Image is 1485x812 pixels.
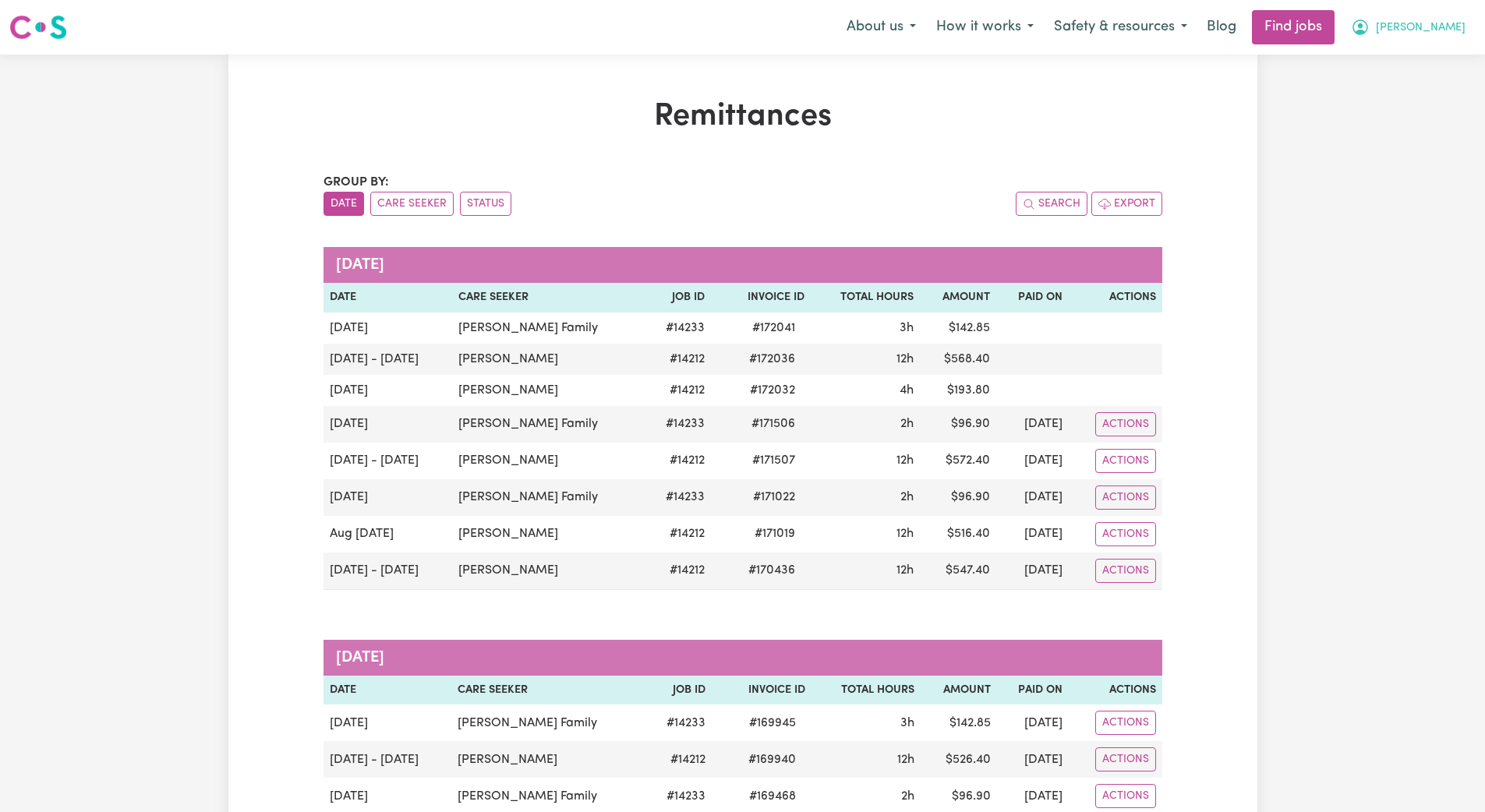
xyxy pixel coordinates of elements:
[1095,784,1156,808] button: Actions
[9,13,67,41] img: Careseekers logo
[451,741,644,778] td: [PERSON_NAME]
[900,418,914,430] span: 2 hours
[896,353,914,365] span: 12 hours
[452,406,645,443] td: [PERSON_NAME] Family
[1069,283,1162,312] th: Actions
[900,717,914,729] span: 3 hours
[920,344,996,375] td: $ 568.40
[324,176,389,189] span: Group by:
[920,406,996,443] td: $ 96.90
[920,312,996,344] td: $ 142.85
[324,375,453,406] td: [DATE]
[920,375,996,406] td: $ 193.80
[896,564,914,577] span: 12 hours
[740,714,805,733] span: # 169945
[743,319,804,337] span: # 172041
[920,516,996,553] td: $ 516.40
[1095,449,1156,473] button: Actions
[900,384,914,397] span: 4 hours
[926,11,1044,44] button: How it works
[1095,522,1156,546] button: Actions
[324,344,453,375] td: [DATE] - [DATE]
[740,787,805,806] span: # 169468
[645,479,711,516] td: # 14233
[452,479,645,516] td: [PERSON_NAME] Family
[897,754,914,766] span: 12 hours
[996,443,1069,479] td: [DATE]
[997,741,1070,778] td: [DATE]
[739,750,805,769] span: # 169940
[900,491,914,503] span: 2 hours
[1095,412,1156,436] button: Actions
[1095,711,1156,735] button: Actions
[1252,10,1335,44] a: Find jobs
[1044,11,1197,44] button: Safety & resources
[324,516,453,553] td: Aug [DATE]
[711,283,810,312] th: Invoice ID
[921,676,997,705] th: Amount
[900,322,914,334] span: 3 hours
[324,741,452,778] td: [DATE] - [DATE]
[452,516,645,553] td: [PERSON_NAME]
[1095,747,1156,771] button: Actions
[645,741,712,778] td: # 14212
[451,676,644,705] th: Care Seeker
[370,192,454,216] button: sort invoices by care seeker
[921,704,997,741] td: $ 142.85
[1341,11,1476,44] button: My Account
[645,283,711,312] th: Job ID
[811,283,920,312] th: Total Hours
[920,553,996,590] td: $ 547.40
[742,415,804,433] span: # 171506
[324,479,453,516] td: [DATE]
[324,443,453,479] td: [DATE] - [DATE]
[996,406,1069,443] td: [DATE]
[324,704,452,741] td: [DATE]
[739,561,804,580] span: # 170436
[744,488,804,507] span: # 171022
[452,375,645,406] td: [PERSON_NAME]
[1091,192,1162,216] button: Export
[645,676,712,705] th: Job ID
[1016,192,1087,216] button: Search
[452,283,645,312] th: Care Seeker
[460,192,511,216] button: sort invoices by paid status
[741,381,804,400] span: # 172032
[740,350,804,369] span: # 172036
[1095,485,1156,510] button: Actions
[996,283,1069,312] th: Paid On
[1095,559,1156,583] button: Actions
[645,344,711,375] td: # 14212
[836,11,926,44] button: About us
[1197,10,1246,44] a: Blog
[324,283,453,312] th: Date
[324,406,453,443] td: [DATE]
[324,192,364,216] button: sort invoices by date
[645,443,711,479] td: # 14212
[896,454,914,467] span: 12 hours
[324,553,453,590] td: [DATE] - [DATE]
[452,553,645,590] td: [PERSON_NAME]
[645,516,711,553] td: # 14212
[996,516,1069,553] td: [DATE]
[452,443,645,479] td: [PERSON_NAME]
[996,553,1069,590] td: [DATE]
[645,375,711,406] td: # 14212
[896,528,914,540] span: 12 hours
[712,676,811,705] th: Invoice ID
[324,640,1162,676] caption: [DATE]
[324,98,1162,136] h1: Remittances
[920,443,996,479] td: $ 572.40
[645,406,711,443] td: # 14233
[324,676,452,705] th: Date
[452,312,645,344] td: [PERSON_NAME] Family
[921,741,997,778] td: $ 526.40
[645,312,711,344] td: # 14233
[997,676,1070,705] th: Paid On
[997,704,1070,741] td: [DATE]
[745,524,804,543] span: # 171019
[901,790,914,803] span: 2 hours
[451,704,644,741] td: [PERSON_NAME] Family
[452,344,645,375] td: [PERSON_NAME]
[1069,676,1161,705] th: Actions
